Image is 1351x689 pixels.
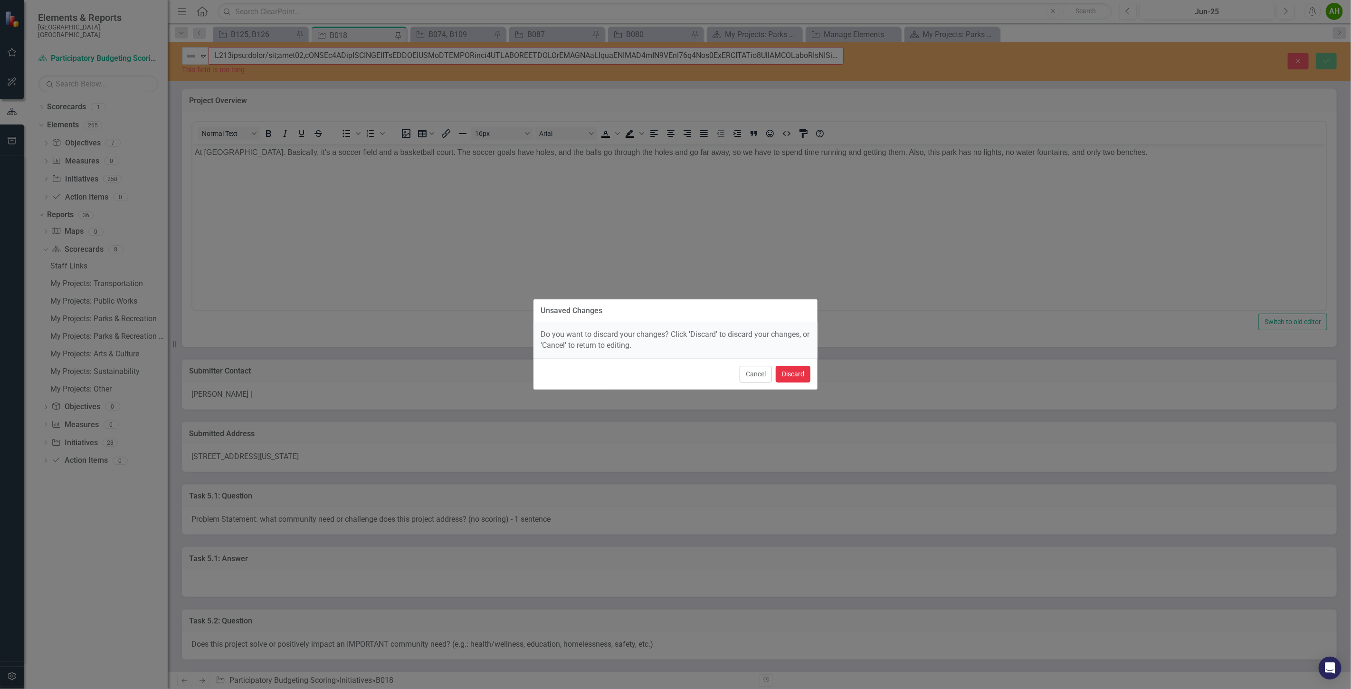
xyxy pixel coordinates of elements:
[533,322,818,358] div: Do you want to discard your changes? Click 'Discard' to discard your changes, or 'Cancel' to retu...
[776,366,810,383] button: Discard
[740,366,772,383] button: Cancel
[1319,657,1341,679] div: Open Intercom Messenger
[541,306,602,315] div: Unsaved Changes
[2,2,1132,14] p: At [GEOGRAPHIC_DATA]. Basically, it's a soccer field and a basketball court. The soccer goals hav...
